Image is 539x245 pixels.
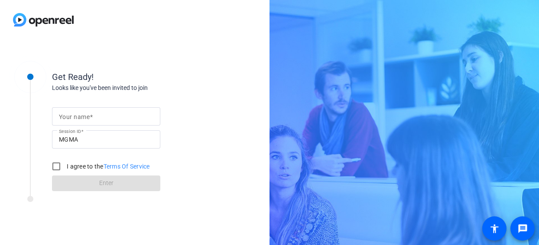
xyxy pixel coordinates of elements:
mat-icon: accessibility [489,223,500,234]
mat-label: Your name [59,113,90,120]
div: Looks like you've been invited to join [52,83,225,93]
div: Get Ready! [52,70,225,83]
a: Terms Of Service [104,163,150,170]
mat-label: Session ID [59,129,81,134]
label: I agree to the [65,162,150,171]
mat-icon: message [517,223,528,234]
